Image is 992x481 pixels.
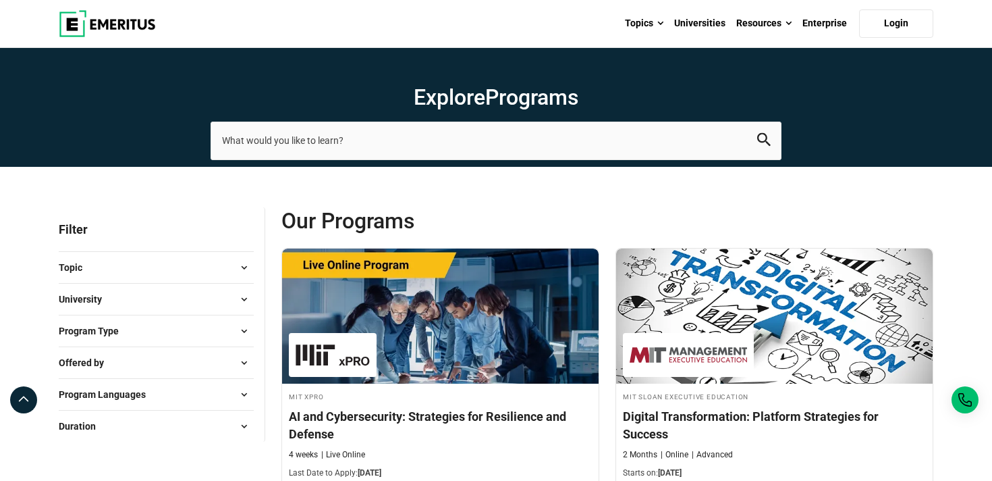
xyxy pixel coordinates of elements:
input: search-page [211,122,781,159]
p: 2 Months [623,449,657,461]
p: Starts on: [623,467,926,479]
img: MIT xPRO [296,340,370,370]
span: [DATE] [358,468,381,478]
span: [DATE] [658,468,682,478]
p: Filter [59,207,254,251]
h4: MIT Sloan Executive Education [623,390,926,402]
span: Programs [485,84,578,110]
span: Our Programs [281,207,607,234]
span: University [59,292,113,307]
span: Program Languages [59,387,157,402]
h1: Explore [211,84,781,111]
a: search [757,136,771,149]
a: Login [859,9,933,38]
button: Duration [59,416,254,436]
span: Duration [59,419,107,434]
h4: MIT xPRO [289,390,592,402]
p: Online [661,449,688,461]
span: Program Type [59,324,130,338]
p: 4 weeks [289,449,318,461]
p: Live Online [321,449,365,461]
button: Program Type [59,321,254,341]
p: Advanced [692,449,733,461]
button: search [757,133,771,149]
h4: Digital Transformation: Platform Strategies for Success [623,408,926,442]
img: Digital Transformation: Platform Strategies for Success | Online Digital Transformation Course [616,249,933,384]
button: Program Languages [59,384,254,405]
span: Offered by [59,355,115,370]
p: Last Date to Apply: [289,467,592,479]
button: University [59,289,254,309]
span: Topic [59,260,93,275]
h4: AI and Cybersecurity: Strategies for Resilience and Defense [289,408,592,442]
button: Topic [59,257,254,278]
img: AI and Cybersecurity: Strategies for Resilience and Defense | Online AI and Machine Learning Course [282,249,599,384]
img: MIT Sloan Executive Education [630,340,747,370]
button: Offered by [59,353,254,373]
